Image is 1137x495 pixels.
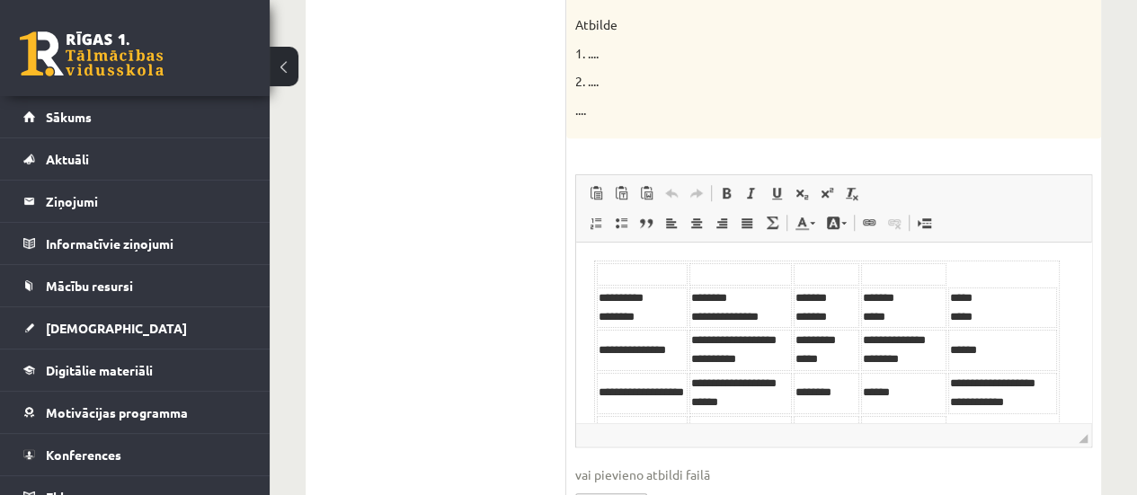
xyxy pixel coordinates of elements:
[882,211,907,234] a: Atsaistīt
[575,102,1002,119] p: ....
[46,223,247,264] legend: Informatīvie ziņojumi
[46,181,247,222] legend: Ziņojumi
[764,181,789,205] a: Pasvītrojums (vadīšanas taustiņš+U)
[789,211,821,234] a: Teksta krāsa
[608,211,634,234] a: Ievietot/noņemt sarakstu ar aizzīmēm
[576,243,1091,422] iframe: Bagātinātā teksta redaktors, wiswyg-editor-user-answer-47433907989180
[23,138,247,180] a: Aktuāli
[583,211,608,234] a: Ievietot/noņemt numurētu sarakstu
[714,181,739,205] a: Treknraksts (vadīšanas taustiņš+B)
[575,45,1002,63] p: 1. ....
[839,181,865,205] a: Noņemt stilus
[46,109,92,125] span: Sākums
[634,181,659,205] a: Ievietot no Worda
[821,211,852,234] a: Fona krāsa
[575,465,1092,484] span: vai pievieno atbildi failā
[46,362,153,378] span: Digitālie materiāli
[814,181,839,205] a: Augšraksts
[634,211,659,234] a: Bloka citāts
[20,31,164,76] a: Rīgas 1. Tālmācības vidusskola
[857,211,882,234] a: Saite (vadīšanas taustiņš+K)
[759,211,785,234] a: Math
[1079,434,1088,443] span: Mērogot
[583,181,608,205] a: Ielīmēt (vadīšanas taustiņš+V)
[23,307,247,349] a: [DEMOGRAPHIC_DATA]
[46,278,133,294] span: Mācību resursi
[23,223,247,264] a: Informatīvie ziņojumi
[18,18,497,198] body: Bagātinātā teksta redaktors, wiswyg-editor-user-answer-47433907989180
[608,181,634,205] a: Ievietot kā vienkāršu tekstu (vadīšanas taustiņš+pārslēgšanas taustiņš+V)
[575,16,1002,34] p: Atbilde
[23,349,247,391] a: Digitālie materiāli
[575,73,1002,91] p: 2. ....
[23,96,247,137] a: Sākums
[659,181,684,205] a: Atcelt (vadīšanas taustiņš+Z)
[23,392,247,433] a: Motivācijas programma
[23,434,247,475] a: Konferences
[911,211,937,234] a: Ievietot lapas pārtraukumu drukai
[709,211,734,234] a: Izlīdzināt pa labi
[684,211,709,234] a: Centrēti
[46,404,188,420] span: Motivācijas programma
[46,320,187,336] span: [DEMOGRAPHIC_DATA]
[23,181,247,222] a: Ziņojumi
[739,181,764,205] a: Slīpraksts (vadīšanas taustiņš+I)
[46,446,121,463] span: Konferences
[684,181,709,205] a: Atkārtot (vadīšanas taustiņš+Y)
[659,211,684,234] a: Izlīdzināt pa kreisi
[23,265,247,306] a: Mācību resursi
[789,181,814,205] a: Apakšraksts
[734,211,759,234] a: Izlīdzināt malas
[46,151,89,167] span: Aktuāli
[18,18,495,37] body: Bagātinātā teksta redaktors, wiswyg-editor-47433927103640-1759949919-168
